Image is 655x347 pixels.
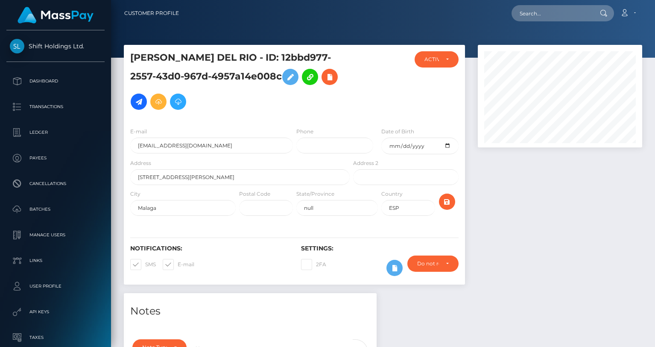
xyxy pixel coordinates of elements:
input: Search... [512,5,592,21]
p: Taxes [10,331,101,344]
a: Ledger [6,122,105,143]
span: Shift Holdings Ltd. [6,42,105,50]
a: Dashboard [6,71,105,92]
img: MassPay Logo [18,7,94,24]
label: E-mail [130,128,147,135]
div: Do not require [417,260,439,267]
h6: Notifications: [130,245,288,252]
h4: Notes [130,304,370,319]
button: ACTIVE [415,51,459,68]
a: Manage Users [6,224,105,246]
p: API Keys [10,306,101,318]
label: Address [130,159,151,167]
label: 2FA [301,259,326,270]
a: Batches [6,199,105,220]
div: ACTIVE [424,56,439,63]
p: Payees [10,152,101,165]
a: Customer Profile [124,4,179,22]
label: SMS [130,259,156,270]
p: Manage Users [10,229,101,241]
a: Initiate Payout [131,94,147,110]
button: Do not require [407,256,459,272]
a: API Keys [6,301,105,323]
a: Payees [6,147,105,169]
a: Cancellations [6,173,105,194]
p: Ledger [10,126,101,139]
label: Date of Birth [381,128,414,135]
p: Dashboard [10,75,101,88]
h6: Settings: [301,245,459,252]
label: Phone [296,128,313,135]
h5: [PERSON_NAME] DEL RIO - ID: 12bbd977-2557-43d0-967d-4957a14e008c [130,51,345,114]
label: Postal Code [239,190,270,198]
p: User Profile [10,280,101,293]
a: User Profile [6,276,105,297]
p: Transactions [10,100,101,113]
img: Shift Holdings Ltd. [10,39,24,53]
label: Country [381,190,403,198]
label: State/Province [296,190,334,198]
p: Links [10,254,101,267]
a: Links [6,250,105,271]
label: Address 2 [353,159,378,167]
label: E-mail [163,259,194,270]
a: Transactions [6,96,105,118]
p: Batches [10,203,101,216]
p: Cancellations [10,177,101,190]
label: City [130,190,140,198]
